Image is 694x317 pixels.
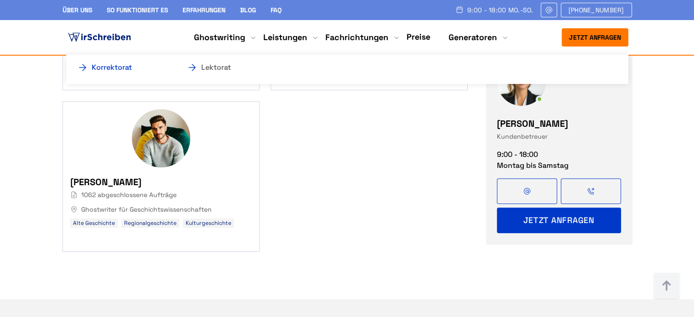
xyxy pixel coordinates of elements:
a: Erfahrungen [183,6,225,14]
img: Dr. Thomas Richter [132,109,190,167]
a: Blog [240,6,256,14]
img: logo ghostwriter-österreich [66,31,133,44]
li: Regionalgeschichte [121,218,179,228]
a: Über uns [63,6,92,14]
span: [PERSON_NAME] [70,175,252,189]
img: Schedule [455,6,464,13]
a: Generatoren [449,32,497,43]
a: Korrektorat [77,62,168,73]
li: Alte Geschichte [70,218,118,228]
button: Jetzt anfragen [497,208,621,234]
img: button top [653,272,680,300]
div: Montag bis Samstag [497,161,615,171]
button: Jetzt anfragen [562,28,628,47]
a: FAQ [271,6,282,14]
a: So funktioniert es [107,6,168,14]
img: Email [545,6,553,14]
div: Kundenbetreuer [497,131,568,142]
a: [PHONE_NUMBER] [561,3,632,17]
a: Fachrichtungen [325,32,388,43]
span: [PHONE_NUMBER] [569,6,624,14]
span: 9:00 - 18:00 Mo.-So. [467,6,533,14]
li: Kulturgeschichte [183,218,234,228]
a: Lektorat [187,62,278,73]
a: Ghostwriting [194,32,245,43]
a: Preise [407,31,430,42]
span: Ghostwriter für Geschichtswissenschaften [70,204,252,215]
a: Leistungen [263,32,307,43]
div: [PERSON_NAME] [497,117,568,131]
span: 1062 abgeschlossene Aufträge [70,189,252,200]
div: 9:00 - 18:00 [497,150,615,161]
